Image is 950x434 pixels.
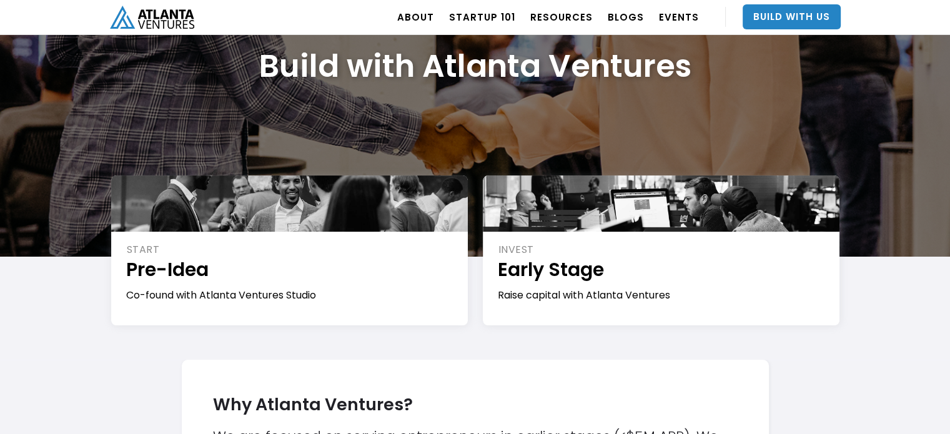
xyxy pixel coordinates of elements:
a: Build With Us [743,4,841,29]
h1: Pre-Idea [126,257,454,282]
div: Co-found with Atlanta Ventures Studio [126,289,454,302]
a: INVESTEarly StageRaise capital with Atlanta Ventures [483,175,839,325]
strong: Why Atlanta Ventures? [213,393,413,416]
h1: Build with Atlanta Ventures [259,47,691,85]
div: INVEST [498,243,826,257]
div: Raise capital with Atlanta Ventures [498,289,826,302]
div: START [127,243,454,257]
h1: Early Stage [498,257,826,282]
a: STARTPre-IdeaCo-found with Atlanta Ventures Studio [111,175,468,325]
